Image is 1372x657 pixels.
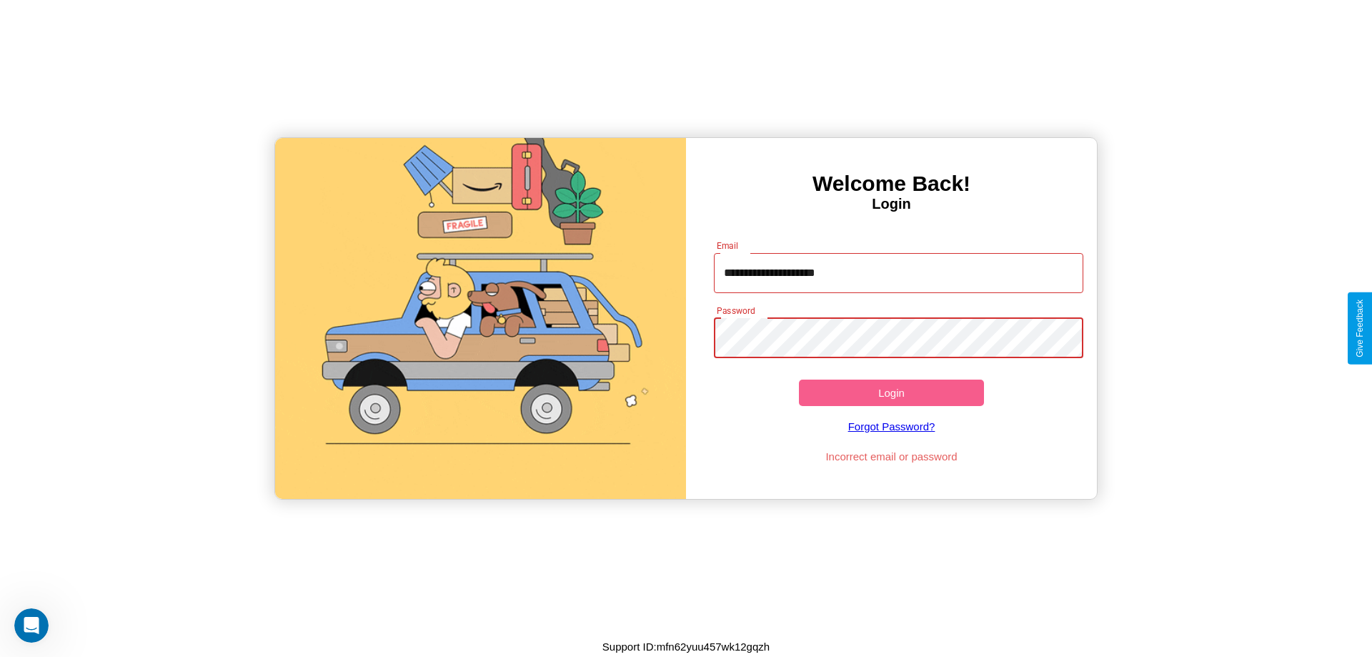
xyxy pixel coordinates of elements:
div: Give Feedback [1355,300,1365,357]
p: Support ID: mfn62yuu457wk12gqzh [602,637,770,656]
p: Incorrect email or password [707,447,1077,466]
h4: Login [686,196,1097,212]
label: Email [717,239,739,252]
a: Forgot Password? [707,406,1077,447]
img: gif [275,138,686,499]
label: Password [717,305,755,317]
button: Login [799,380,984,406]
iframe: Intercom live chat [14,608,49,643]
h3: Welcome Back! [686,172,1097,196]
